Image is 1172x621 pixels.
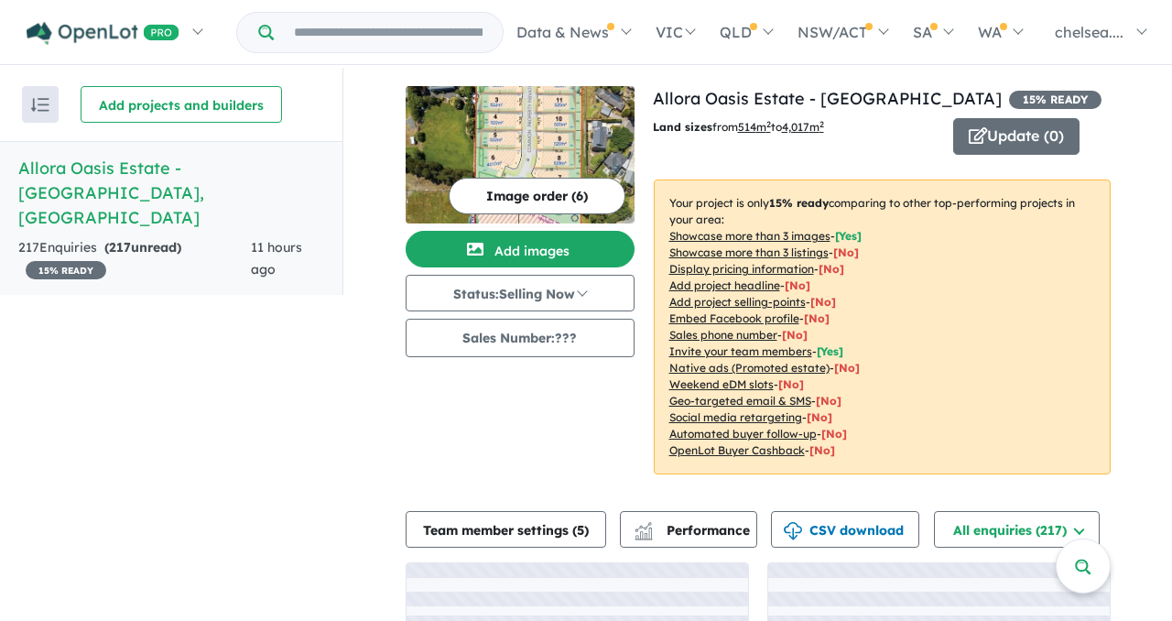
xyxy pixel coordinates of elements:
[669,394,811,408] u: Geo-targeted email & SMS
[654,180,1111,474] p: Your project is only comparing to other top-performing projects in your area: - - - - - - - - - -...
[637,522,750,539] span: Performance
[669,377,774,391] u: Weekend eDM slots
[406,231,635,267] button: Add images
[1009,91,1101,109] span: 15 % READY
[26,261,106,279] span: 15 % READY
[766,119,771,129] sup: 2
[449,178,625,214] button: Image order (6)
[635,528,653,539] img: bar-chart.svg
[769,196,829,210] b: 15 % ready
[953,118,1080,155] button: Update (0)
[738,120,771,134] u: 514 m
[1055,23,1123,41] span: chelsea....
[804,311,830,325] span: [ No ]
[669,328,777,342] u: Sales phone number
[934,511,1100,548] button: All enquiries (217)
[406,319,635,357] button: Sales Number:???
[669,311,799,325] u: Embed Facebook profile
[835,229,862,243] span: [ Yes ]
[782,120,824,134] u: 4,017 m
[669,427,817,441] u: Automated buyer follow-up
[620,511,757,548] button: Performance
[251,239,302,278] span: 11 hours ago
[406,511,606,548] button: Team member settings (5)
[819,119,824,129] sup: 2
[635,522,651,532] img: line-chart.svg
[834,361,860,375] span: [No]
[782,328,808,342] span: [ No ]
[669,245,829,259] u: Showcase more than 3 listings
[669,229,830,243] u: Showcase more than 3 images
[669,278,780,292] u: Add project headline
[821,427,847,441] span: [No]
[31,98,49,112] img: sort.svg
[810,295,836,309] span: [ No ]
[18,156,324,230] h5: Allora Oasis Estate - [GEOGRAPHIC_DATA] , [GEOGRAPHIC_DATA]
[778,377,804,391] span: [No]
[669,443,805,457] u: OpenLot Buyer Cashback
[785,278,810,292] span: [ No ]
[653,120,712,134] b: Land sizes
[406,86,635,223] img: Allora Oasis Estate - Ferntree Gully
[819,262,844,276] span: [ No ]
[18,237,251,281] div: 217 Enquir ies
[109,239,131,256] span: 217
[771,120,824,134] span: to
[27,22,179,45] img: Openlot PRO Logo White
[771,511,919,548] button: CSV download
[784,522,802,540] img: download icon
[406,275,635,311] button: Status:Selling Now
[816,394,841,408] span: [No]
[669,361,830,375] u: Native ads (Promoted estate)
[577,522,584,539] span: 5
[277,13,499,52] input: Try estate name, suburb, builder or developer
[809,443,835,457] span: [No]
[669,262,814,276] u: Display pricing information
[104,239,181,256] strong: ( unread)
[669,295,806,309] u: Add project selling-points
[653,88,1002,109] a: Allora Oasis Estate - [GEOGRAPHIC_DATA]
[653,118,939,136] p: from
[807,410,832,424] span: [No]
[817,344,843,358] span: [ Yes ]
[669,344,812,358] u: Invite your team members
[669,410,802,424] u: Social media retargeting
[81,86,282,123] button: Add projects and builders
[833,245,859,259] span: [ No ]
